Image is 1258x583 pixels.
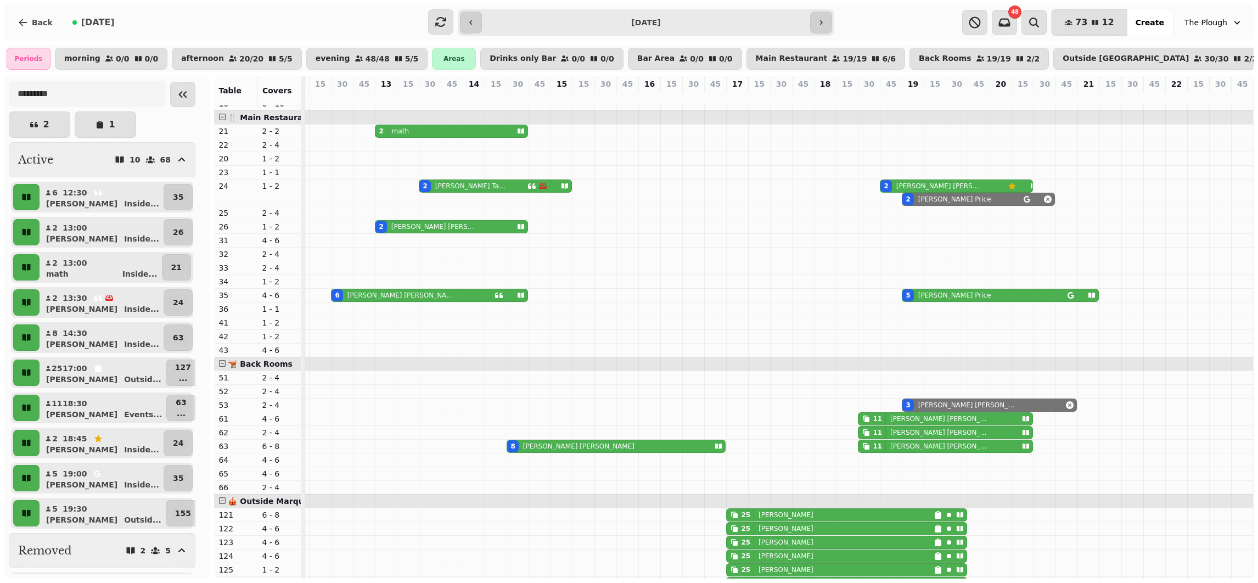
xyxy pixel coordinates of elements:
p: 15 [930,79,940,89]
p: 17 [732,79,743,89]
button: 612:30[PERSON_NAME]Inside... [42,184,161,210]
span: Covers [262,86,292,95]
p: 19:30 [63,503,87,514]
p: 15 [579,79,589,89]
p: 0 [930,92,939,103]
p: Outside [GEOGRAPHIC_DATA] [1063,54,1189,63]
button: Bar Area0/00/0 [628,48,742,70]
p: 45 [710,79,721,89]
p: 2 - 4 [262,400,296,411]
p: 26 [173,227,183,238]
p: 35 [173,473,183,484]
p: 0 [711,92,720,103]
p: 5 / 5 [405,55,419,63]
p: 0 [799,92,807,103]
p: 43 [218,345,253,356]
button: 127... [166,360,200,386]
p: 30 [1127,79,1138,89]
button: Collapse sidebar [170,82,195,107]
p: 0 [974,92,983,103]
p: 1 - 2 [262,276,296,287]
p: [PERSON_NAME] [759,524,813,533]
p: 41 [218,317,253,328]
button: Active1068 [9,142,195,177]
p: 0 [1084,92,1093,103]
p: 4 - 6 [262,413,296,424]
p: 30 [600,79,611,89]
button: Drinks only Bar0/00/0 [480,48,623,70]
p: 20 / 20 [239,55,263,63]
div: 6 [335,291,339,300]
p: 23 [218,167,253,178]
p: 20 [218,153,253,164]
span: 🫕 Back Rooms [228,360,292,368]
p: [PERSON_NAME] [PERSON_NAME] [523,442,634,451]
p: 0 [843,92,851,103]
p: 0 [579,92,588,103]
span: Back [32,19,53,26]
button: 218:45[PERSON_NAME]Inside... [42,430,161,456]
p: [PERSON_NAME] [PERSON_NAME] [890,414,991,423]
p: 15 [754,79,765,89]
p: 0 [557,92,566,103]
p: evening [316,54,350,63]
p: 36 [218,304,253,315]
p: 0 [996,92,1005,103]
div: 25 [741,524,750,533]
p: 0 [1128,92,1137,103]
p: 2 [43,120,49,129]
p: 0 [316,92,324,103]
p: Inside ... [124,339,159,350]
p: 32 [218,249,253,260]
p: 0 / 0 [116,55,130,63]
div: 11 [873,428,882,437]
p: [PERSON_NAME] [46,304,117,315]
p: 0 [755,92,763,103]
button: 519:00[PERSON_NAME]Inside... [42,465,161,491]
p: 2 - 4 [262,208,296,218]
p: Outsid ... [124,374,161,385]
p: 4 - 6 [262,345,296,356]
p: 52 [218,386,253,397]
p: 6 / 6 [882,55,896,63]
p: 5 [165,547,171,554]
p: 0 [1172,92,1181,103]
div: 2 [884,182,888,190]
p: 1 - 2 [262,221,296,232]
p: 1 - 2 [262,317,296,328]
p: 4 - 6 [262,290,296,301]
p: 2 - 4 [262,249,296,260]
p: 42 [218,331,253,342]
p: 5 [952,92,961,103]
p: 13:00 [63,222,87,233]
p: 0 [403,92,412,103]
p: 45 [1062,79,1072,89]
p: [PERSON_NAME] [759,538,813,547]
p: 1 - 2 [262,331,296,342]
div: 2 [423,182,427,190]
button: 24 [164,430,193,456]
p: [PERSON_NAME] [759,511,813,519]
p: 0 [1150,92,1159,103]
button: Main Restaurant19/196/6 [746,48,905,70]
div: 3 [906,401,910,410]
p: 0 [821,92,829,103]
p: 0 [1018,92,1027,103]
p: 15 [491,79,501,89]
p: 0 / 0 [600,55,614,63]
p: 14 [469,79,479,89]
p: 0 [1194,92,1203,103]
p: 2 [52,257,58,268]
p: 30 / 30 [1204,55,1228,63]
button: 213:30[PERSON_NAME]Inside... [42,289,161,316]
p: [PERSON_NAME] [PERSON_NAME] [890,442,991,451]
p: 25 [733,92,742,103]
p: 51 [218,372,253,383]
button: The Plough [1178,13,1249,32]
p: 24 [173,438,183,449]
p: morning [64,54,100,63]
p: 0 [1040,92,1049,103]
button: Back Rooms19/192/2 [909,48,1049,70]
p: 19 / 19 [843,55,867,63]
p: [PERSON_NAME] [46,198,117,209]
